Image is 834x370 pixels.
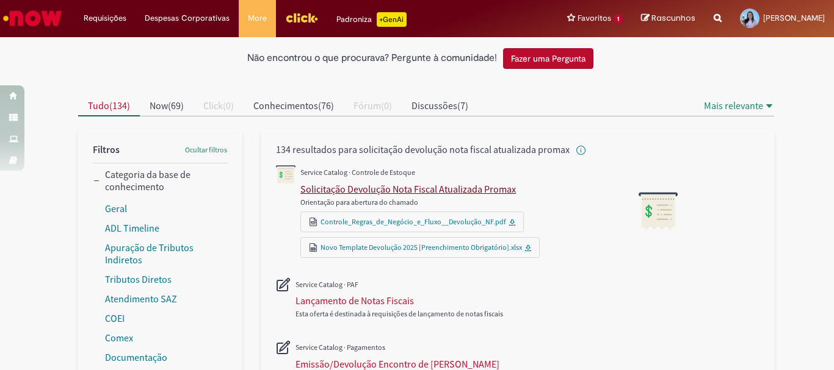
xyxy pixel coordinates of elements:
span: Rascunhos [651,12,695,24]
button: Fazer uma Pergunta [503,48,593,69]
span: More [248,12,267,24]
span: Despesas Corporativas [145,12,230,24]
p: +GenAi [377,12,407,27]
span: Favoritos [578,12,611,24]
a: Rascunhos [641,13,695,24]
h2: Não encontrou o que procurava? Pergunte à comunidade! [247,53,497,64]
span: Requisições [84,12,126,24]
span: 1 [614,14,623,24]
div: Padroniza [336,12,407,27]
span: [PERSON_NAME] [763,13,825,23]
img: click_logo_yellow_360x200.png [285,9,318,27]
img: ServiceNow [1,6,64,30]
